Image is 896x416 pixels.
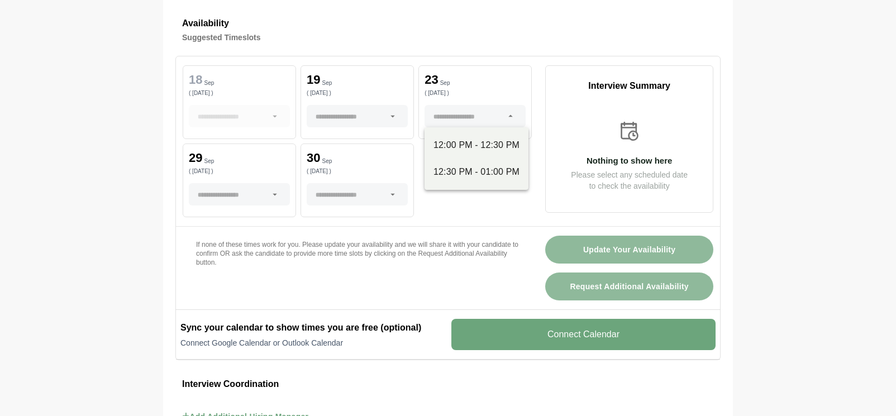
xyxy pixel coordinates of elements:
[425,74,438,86] p: 23
[322,80,332,86] p: Sep
[307,74,320,86] p: 19
[440,80,450,86] p: Sep
[322,159,332,164] p: Sep
[189,90,290,96] p: ( [DATE] )
[204,159,214,164] p: Sep
[180,337,445,348] p: Connect Google Calendar or Outlook Calendar
[182,31,714,44] h4: Suggested Timeslots
[182,377,714,391] h3: Interview Coordination
[182,16,714,31] h3: Availability
[204,80,214,86] p: Sep
[545,236,713,264] button: Update Your Availability
[546,79,713,93] p: Interview Summary
[196,240,518,267] p: If none of these times work for you. Please update your availability and we will share it with yo...
[189,169,290,174] p: ( [DATE] )
[545,272,713,300] button: Request Additional Availability
[307,152,320,164] p: 30
[546,169,713,192] p: Please select any scheduled date to check the availability
[189,74,202,86] p: 18
[425,90,526,96] p: ( [DATE] )
[180,321,445,334] h2: Sync your calendar to show times you are free (optional)
[618,119,641,143] img: calender
[451,319,716,350] v-button: Connect Calendar
[189,152,202,164] p: 29
[307,90,408,96] p: ( [DATE] )
[546,156,713,165] p: Nothing to show here
[307,169,408,174] p: ( [DATE] )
